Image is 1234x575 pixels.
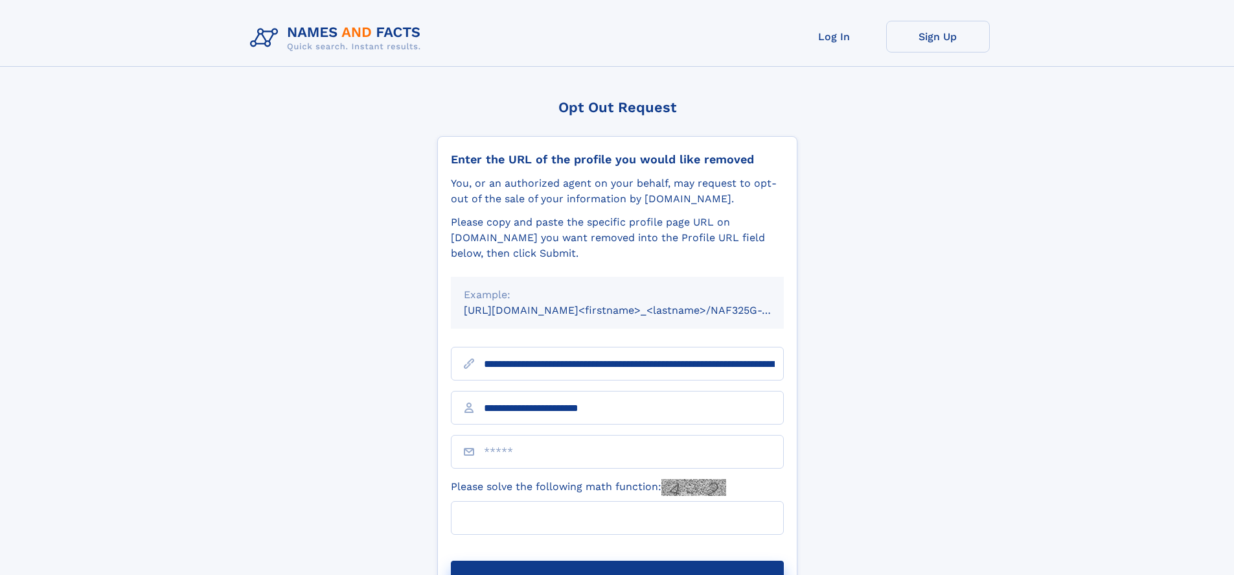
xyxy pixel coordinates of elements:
[464,304,808,316] small: [URL][DOMAIN_NAME]<firstname>_<lastname>/NAF325G-xxxxxxxx
[437,99,797,115] div: Opt Out Request
[451,215,784,261] div: Please copy and paste the specific profile page URL on [DOMAIN_NAME] you want removed into the Pr...
[245,21,431,56] img: Logo Names and Facts
[451,479,726,496] label: Please solve the following math function:
[451,152,784,167] div: Enter the URL of the profile you would like removed
[464,287,771,303] div: Example:
[886,21,990,53] a: Sign Up
[783,21,886,53] a: Log In
[451,176,784,207] div: You, or an authorized agent on your behalf, may request to opt-out of the sale of your informatio...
